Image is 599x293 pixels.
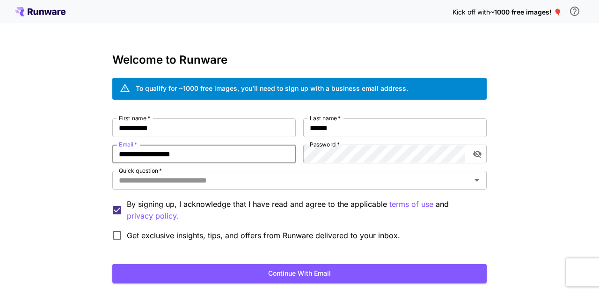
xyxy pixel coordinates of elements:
label: Email [119,140,137,148]
span: ~1000 free images! 🎈 [490,8,562,16]
h3: Welcome to Runware [112,53,487,66]
span: Kick off with [453,8,490,16]
p: privacy policy. [127,210,179,222]
button: toggle password visibility [469,146,486,162]
label: Last name [310,114,341,122]
div: To qualify for ~1000 free images, you’ll need to sign up with a business email address. [136,83,408,93]
label: Password [310,140,340,148]
button: By signing up, I acknowledge that I have read and agree to the applicable and privacy policy. [389,198,433,210]
button: In order to qualify for free credit, you need to sign up with a business email address and click ... [565,2,584,21]
button: Open [470,174,483,187]
span: Get exclusive insights, tips, and offers from Runware delivered to your inbox. [127,230,400,241]
p: By signing up, I acknowledge that I have read and agree to the applicable and [127,198,479,222]
label: Quick question [119,167,162,175]
button: Continue with email [112,264,487,283]
label: First name [119,114,150,122]
p: terms of use [389,198,433,210]
button: By signing up, I acknowledge that I have read and agree to the applicable terms of use and [127,210,179,222]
